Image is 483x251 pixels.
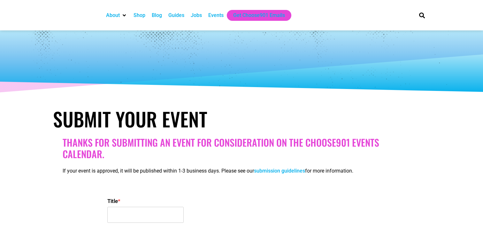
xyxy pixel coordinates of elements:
a: Jobs [191,12,202,19]
h2: Thanks for submitting an event for consideration on the Choose901 events calendar. [63,137,420,160]
h1: Submit Your Event [53,107,430,130]
label: Title [107,195,376,207]
nav: Main nav [103,10,408,21]
a: Guides [168,12,184,19]
span: If your event is approved, it will be published within 1-3 business days. Please see our for more... [63,168,353,174]
div: About [103,10,130,21]
a: submission guidelines [254,168,305,174]
a: Events [208,12,224,19]
a: Blog [152,12,162,19]
a: Get Choose901 Emails [233,12,285,19]
a: Shop [134,12,145,19]
a: About [106,12,120,19]
div: Search [417,10,427,20]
